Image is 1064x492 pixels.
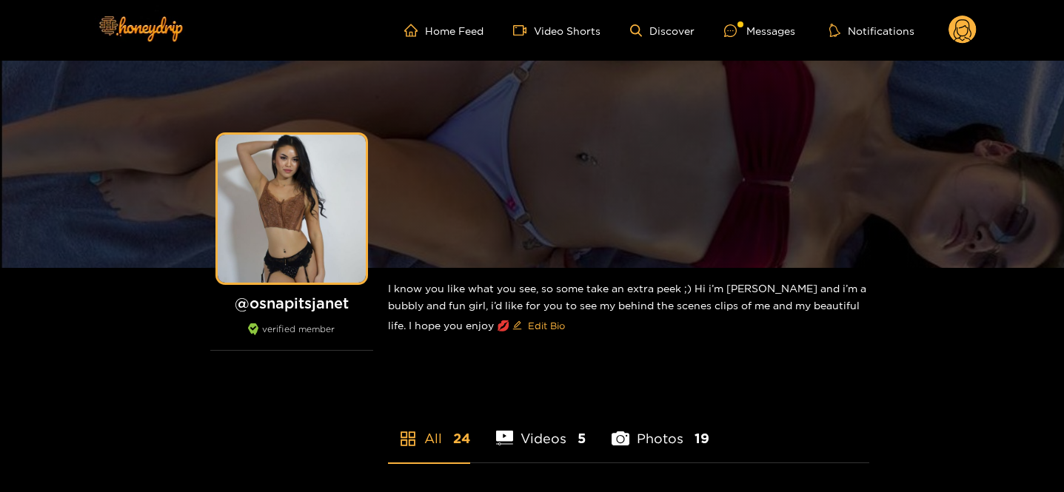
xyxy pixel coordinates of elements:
div: verified member [210,323,373,351]
h1: @ osnapitsjanet [210,294,373,312]
span: 5 [578,429,586,448]
div: I know you like what you see, so some take an extra peek ;) Hi i’m [PERSON_NAME] and i’m a bubbly... [388,268,869,349]
li: Photos [612,396,709,462]
a: Home Feed [404,24,484,37]
span: Edit Bio [528,318,565,333]
span: 19 [695,429,709,448]
div: Messages [724,22,795,39]
button: Notifications [825,23,919,38]
span: 24 [453,429,470,448]
a: Video Shorts [513,24,600,37]
span: home [404,24,425,37]
li: Videos [496,396,586,462]
a: Discover [630,24,695,37]
span: appstore [399,430,417,448]
span: edit [512,320,522,331]
button: editEdit Bio [509,314,568,337]
li: All [388,396,470,462]
span: video-camera [513,24,534,37]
